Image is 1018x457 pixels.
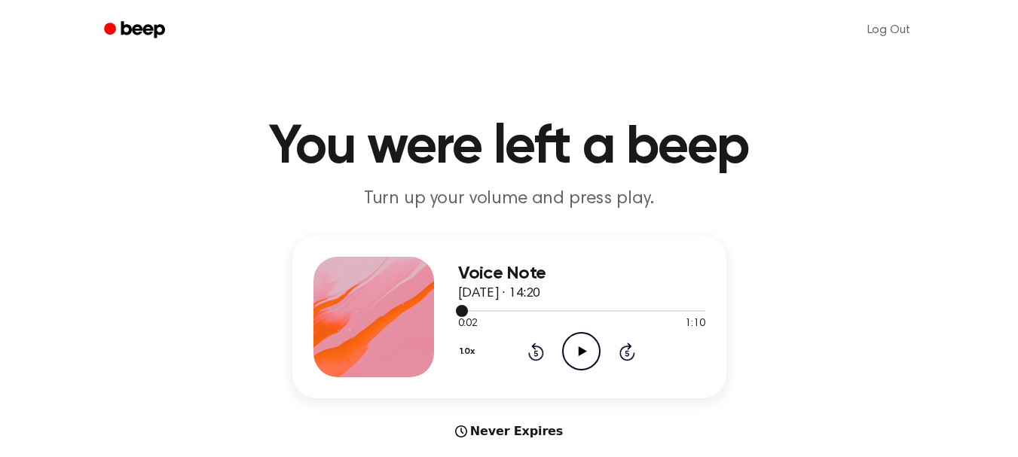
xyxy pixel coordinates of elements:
[458,264,705,284] h3: Voice Note
[458,339,481,364] button: 1.0x
[458,287,541,300] span: [DATE] · 14:20
[852,12,925,48] a: Log Out
[685,316,705,332] span: 1:10
[458,316,478,332] span: 0:02
[93,16,179,45] a: Beep
[124,120,895,175] h1: You were left a beep
[292,422,726,440] div: Never Expires
[220,187,799,212] p: Turn up your volume and press play.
